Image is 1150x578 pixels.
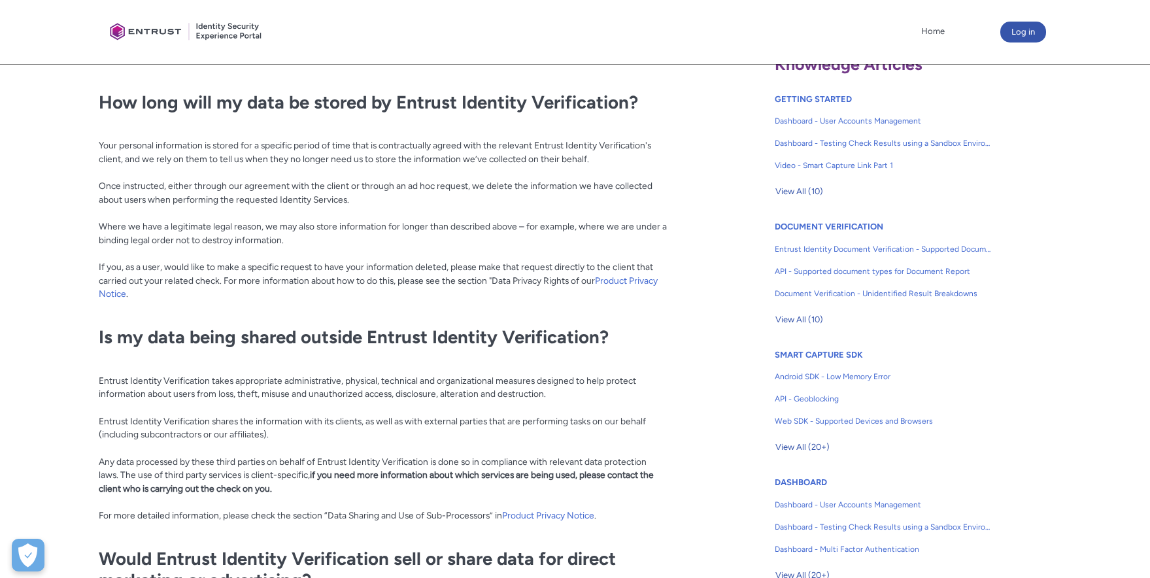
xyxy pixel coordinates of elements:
span: View All (20+) [775,437,830,457]
span: Dashboard - Testing Check Results using a Sandbox Environment [775,521,992,533]
a: DOCUMENT VERIFICATION [775,222,883,231]
div: Cookie Preferences [12,539,44,571]
a: Dashboard - Multi Factor Authentication [775,538,992,560]
a: Document Verification - Unidentified Result Breakdowns [775,282,992,305]
a: Entrust Identity Document Verification - Supported Document type and size [775,238,992,260]
a: Dashboard - User Accounts Management [775,110,992,132]
a: SMART CAPTURE SDK [775,350,863,360]
a: Dashboard - Testing Check Results using a Sandbox Environment [775,516,992,538]
span: Android SDK - Low Memory Error [775,371,992,382]
h1: Is my data being shared outside Entrust Identity Verification? [99,326,668,348]
span: Entrust Identity Document Verification - Supported Document type and size [775,243,992,255]
span: Dashboard - Testing Check Results using a Sandbox Environment [775,137,992,149]
a: Dashboard - Testing Check Results using a Sandbox Environment [775,132,992,154]
span: Web SDK - Supported Devices and Browsers [775,415,992,427]
span: View All (10) [775,310,823,330]
h1: How long will my data be stored by Entrust Identity Verification? [99,92,668,113]
a: Android SDK - Low Memory Error [775,365,992,388]
span: Dashboard - Multi Factor Authentication [775,543,992,555]
button: View All (10) [775,309,824,330]
span: View All (10) [775,182,823,201]
button: Open Preferences [12,539,44,571]
button: View All (20+) [775,437,830,458]
a: Product Privacy Notice [99,275,658,299]
span: Dashboard - User Accounts Management [775,499,992,511]
p: Your personal information is stored for a specific period of time that is contractually agreed wi... [99,125,668,314]
span: API - Geoblocking [775,393,992,405]
a: Home [918,22,948,41]
a: API - Supported document types for Document Report [775,260,992,282]
a: API - Geoblocking [775,388,992,410]
a: Video - Smart Capture Link Part 1 [775,154,992,177]
a: Web SDK - Supported Devices and Browsers [775,410,992,432]
strong: if you need more information about which services are being used, please contact the client who i... [99,469,654,494]
a: DASHBOARD [775,477,827,487]
a: Dashboard - User Accounts Management [775,494,992,516]
p: Entrust Identity Verification takes appropriate administrative, physical, technical and organizat... [99,360,668,536]
span: Dashboard - User Accounts Management [775,115,992,127]
span: Video - Smart Capture Link Part 1 [775,160,992,171]
span: API - Supported document types for Document Report [775,265,992,277]
button: View All (10) [775,181,824,202]
button: Log in [1000,22,1046,42]
a: Product Privacy Notice [502,510,594,520]
a: GETTING STARTED [775,94,852,104]
span: Document Verification - Unidentified Result Breakdowns [775,288,992,299]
